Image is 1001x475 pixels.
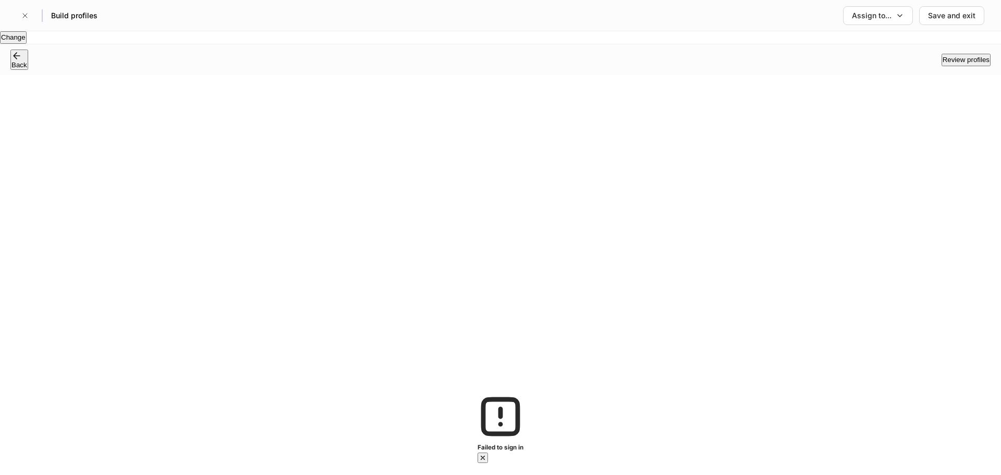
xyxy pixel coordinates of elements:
h5: Build profiles [51,10,97,21]
button: Save and exit [919,6,984,25]
div: Back [11,61,27,69]
button: Back [10,50,28,70]
div: Assign to... [852,10,892,21]
div: Save and exit [928,10,975,21]
button: Review profiles [942,54,991,66]
button: Assign to... [843,6,913,25]
div: Review profiles [943,55,990,65]
div: Change [1,32,26,43]
div: Failed to sign in [478,442,523,453]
